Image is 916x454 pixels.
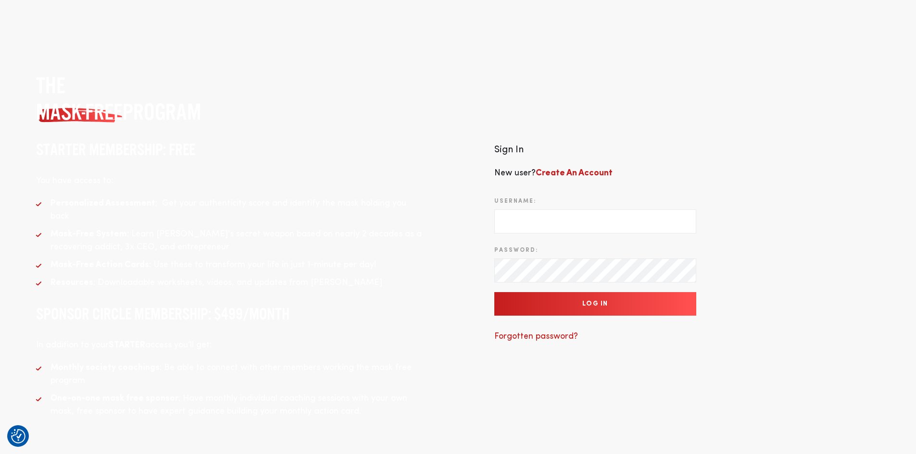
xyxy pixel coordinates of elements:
strong: Monthly society coachings [50,363,160,372]
strong: STARTER [109,341,145,349]
p: You have access to: [36,174,422,187]
strong: Resources [50,278,93,287]
span: : Learn [PERSON_NAME]’s secret weapon based on nearly 2 decades as a recovering addict, 3x CEO, a... [50,230,422,251]
span: MASK-FREE [36,98,123,125]
input: Log In [494,292,696,316]
button: Consent Preferences [11,429,25,443]
span: Sign In [494,145,524,155]
label: Username: [494,197,536,206]
span: New user? [494,169,613,177]
h2: The program [36,72,422,125]
a: Create An Account [536,169,613,177]
strong: Mask-Free System [50,230,127,238]
strong: Mask-Free Action Cards [50,260,149,269]
span: : Get your authenticity score and identify the mask holding you back [50,199,406,221]
p: In addition to your access you’ll get: [36,339,422,352]
h3: SPONSOR CIRCLE MEMBERSHIP: $499/MONTH [36,304,422,324]
h3: STARTER MEMBERSHIP: FREE [36,139,422,160]
span: : Use these to transform your life in just 1-minute per day! [50,260,376,269]
label: Password: [494,246,538,255]
strong: Personalized Assessment [50,199,155,208]
li: : Have monthly individual coaching sessions with your own mask, free sponsor to have expert guida... [36,392,422,418]
li: : Be able to connect with other members working the mask free program [36,361,422,387]
strong: One-on-one mask free sponsor [50,394,178,403]
span: : Downloadable worksheets, videos, and updates from [PERSON_NAME] [50,278,382,287]
a: Forgotten password? [494,332,578,341]
img: Revisit consent button [11,429,25,443]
